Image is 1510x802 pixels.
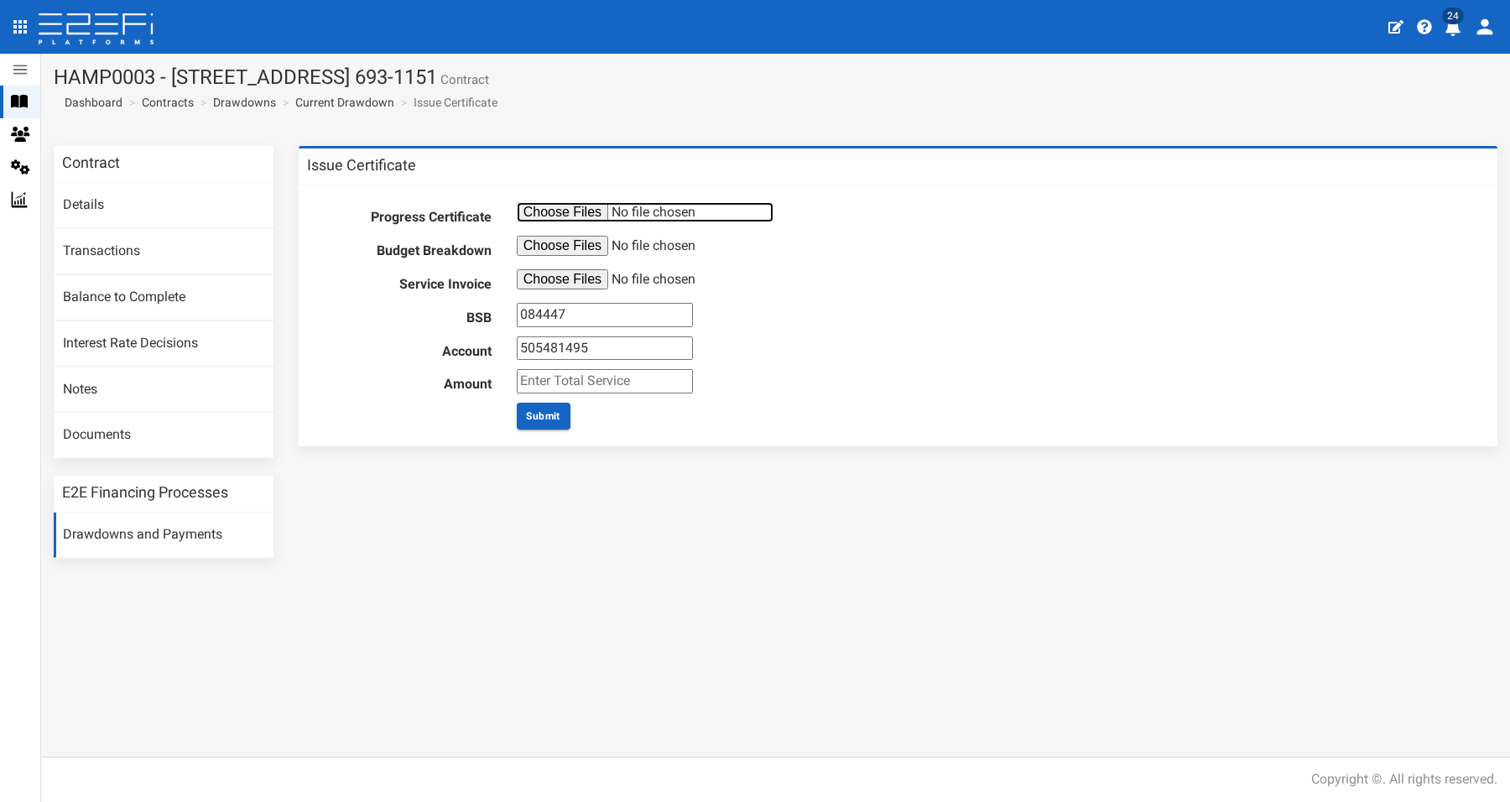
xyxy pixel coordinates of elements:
a: Contracts [142,94,194,111]
label: BSB [307,303,504,328]
label: Amount [307,369,504,394]
a: Drawdowns and Payments [54,513,273,558]
a: Details [54,183,273,228]
a: Balance to Complete [54,275,273,320]
li: Issue Certificate [397,94,497,111]
a: Current Drawdown [295,94,394,111]
small: Contract [437,74,489,86]
label: Progress Certificate [307,202,504,227]
input: Enter Account Number [517,336,693,361]
a: Drawdowns [213,94,276,111]
label: Budget Breakdown [307,236,504,261]
a: Dashboard [58,94,122,111]
div: Copyright ©. All rights reserved. [1311,770,1497,789]
h1: HAMP0003 - [STREET_ADDRESS] 693-1151 [54,66,1497,88]
a: Interest Rate Decisions [54,321,273,367]
input: Enter BSB [517,303,693,327]
span: Dashboard [58,96,122,109]
a: Transactions [54,229,273,274]
h3: E2E Financing Processes [62,485,228,500]
a: Notes [54,367,273,413]
label: Service Invoice [307,269,504,294]
input: Enter Total Service [517,369,693,393]
h3: Contract [62,155,120,170]
label: Account [307,336,504,362]
button: Submit [517,403,570,430]
h3: Issue Certificate [307,158,416,173]
a: Documents [54,413,273,458]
